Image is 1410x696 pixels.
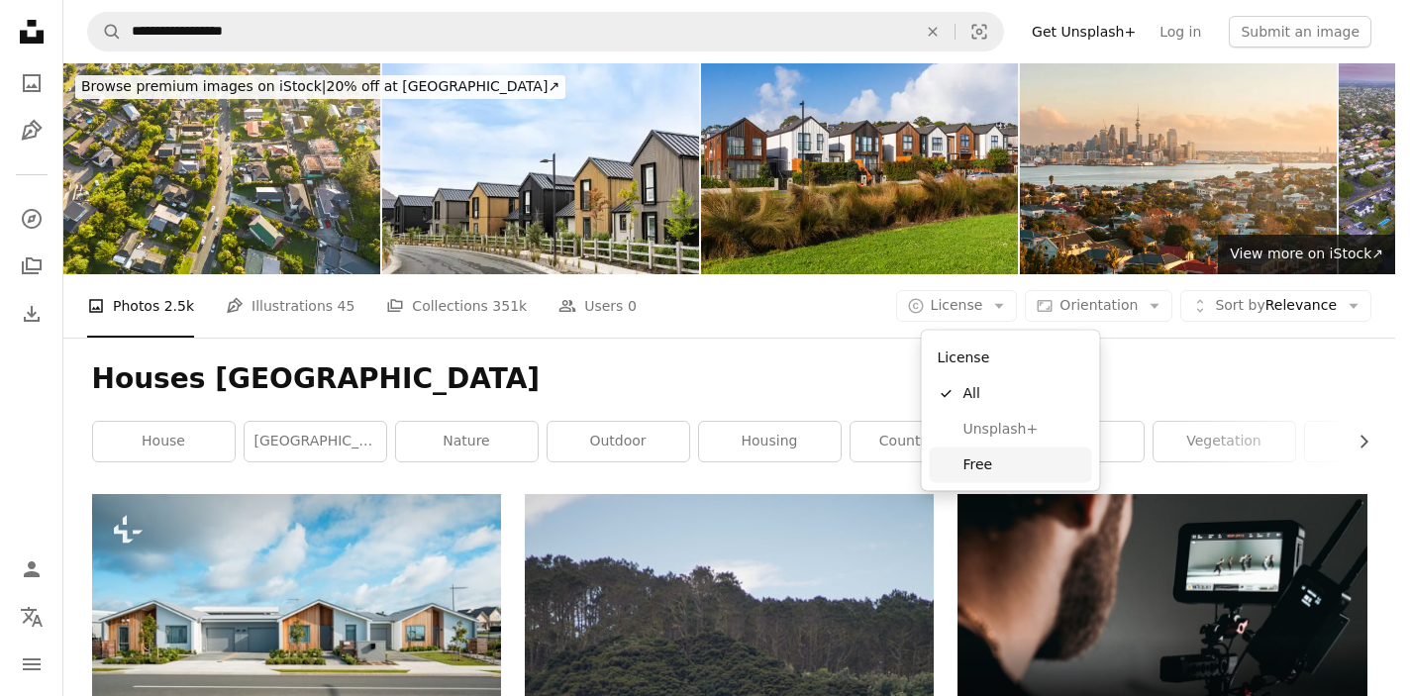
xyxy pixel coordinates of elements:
[896,290,1018,322] button: License
[963,419,1084,439] span: Unsplash+
[963,384,1084,404] span: All
[963,454,1084,474] span: Free
[930,339,1092,376] div: License
[931,297,983,313] span: License
[922,331,1100,491] div: License
[1025,290,1172,322] button: Orientation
